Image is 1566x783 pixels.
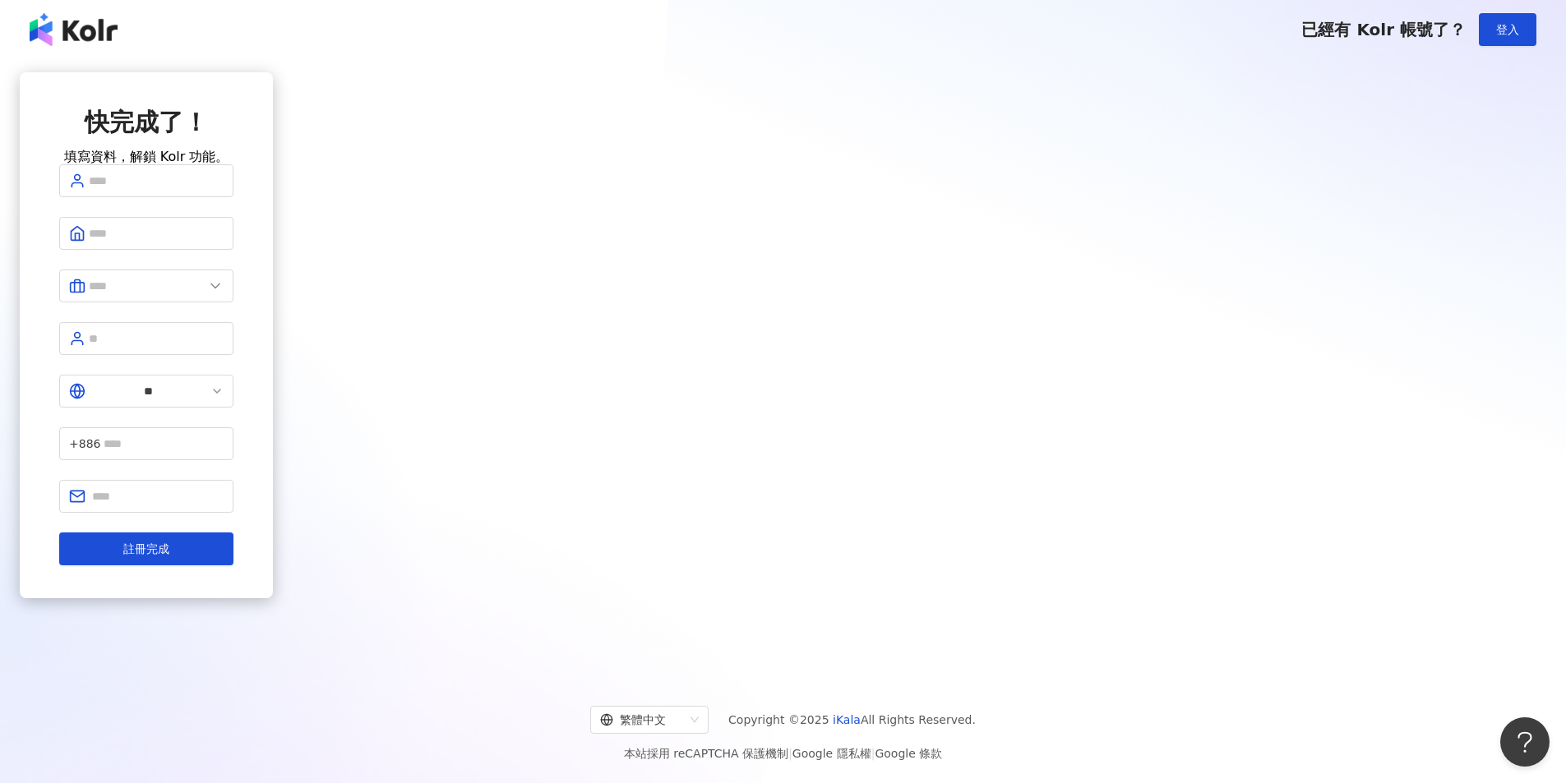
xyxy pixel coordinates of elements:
span: +886 [69,435,100,453]
span: Copyright © 2025 All Rights Reserved. [728,710,976,730]
a: Google 條款 [875,747,942,760]
img: logo [30,13,118,46]
a: Google 隱私權 [792,747,871,760]
button: 註冊完成 [59,532,233,565]
span: 註冊完成 [123,542,169,555]
a: iKala [833,713,861,726]
span: 登入 [1496,23,1519,36]
span: | [788,747,792,760]
span: 填寫資料，解鎖 Kolr 功能。 [64,149,229,164]
span: | [871,747,875,760]
span: 已經有 Kolr 帳號了？ [1301,20,1466,39]
span: 快完成了！ [85,108,208,136]
button: 登入 [1479,13,1536,46]
div: 繁體中文 [600,707,684,733]
iframe: Help Scout Beacon - Open [1500,717,1550,767]
span: 本站採用 reCAPTCHA 保護機制 [624,744,942,763]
